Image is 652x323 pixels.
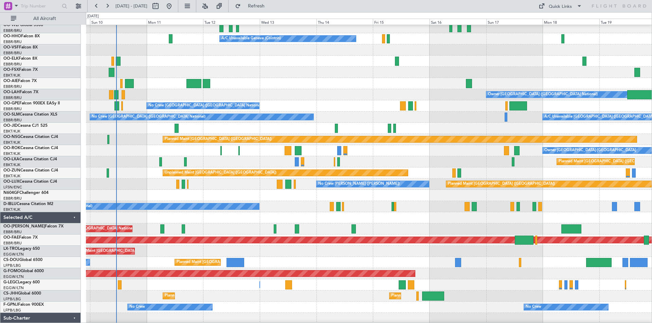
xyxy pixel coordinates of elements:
div: Sat 16 [430,19,486,25]
span: OO-JID [3,124,18,128]
button: Refresh [232,1,273,12]
a: OO-JIDCessna CJ1 525 [3,124,48,128]
span: OO-LUX [3,180,19,184]
div: Planned Maint [GEOGRAPHIC_DATA] ([GEOGRAPHIC_DATA]) [165,134,272,144]
a: G-FOMOGlobal 6000 [3,269,44,273]
a: OO-LAHFalcon 7X [3,90,38,94]
a: LFPB/LBG [3,308,21,313]
div: Sun 17 [486,19,543,25]
a: CS-DOUGlobal 6500 [3,258,42,262]
a: F-GPNJFalcon 900EX [3,303,44,307]
span: G-FOMO [3,269,21,273]
a: OO-FAEFalcon 7X [3,236,38,240]
a: EBBR/BRU [3,241,22,246]
span: D-IBLU [3,202,17,206]
div: No Crew [GEOGRAPHIC_DATA] ([GEOGRAPHIC_DATA] National) [92,112,205,122]
div: Planned Maint [GEOGRAPHIC_DATA] ([GEOGRAPHIC_DATA]) [177,257,284,267]
a: EBKT/KJK [3,140,20,145]
a: OO-WLPGlobal 5500 [3,23,43,27]
a: EGGW/LTN [3,252,24,257]
a: OO-GPEFalcon 900EX EASy II [3,101,60,105]
a: EBBR/BRU [3,28,22,33]
a: OO-ZUNCessna Citation CJ4 [3,168,58,173]
a: EBBR/BRU [3,196,22,201]
a: OO-LUXCessna Citation CJ4 [3,180,57,184]
span: All Aircraft [18,16,72,21]
a: EBKT/KJK [3,162,20,167]
a: OO-LXACessna Citation CJ4 [3,157,57,161]
span: LX-TRO [3,247,18,251]
a: EBBR/BRU [3,229,22,235]
a: EBKT/KJK [3,207,20,212]
a: LFPB/LBG [3,297,21,302]
span: OO-LXA [3,157,19,161]
span: OO-HHO [3,34,21,38]
span: OO-ROK [3,146,20,150]
a: LX-TROLegacy 650 [3,247,40,251]
span: OO-FSX [3,68,19,72]
a: OO-AIEFalcon 7X [3,79,37,83]
a: CS-JHHGlobal 6000 [3,291,41,296]
div: Owner [GEOGRAPHIC_DATA]-[GEOGRAPHIC_DATA] [544,145,636,156]
button: Quick Links [535,1,585,12]
span: F-GPNJ [3,303,18,307]
a: EGGW/LTN [3,274,24,279]
div: Sun 10 [90,19,147,25]
a: OO-FSXFalcon 7X [3,68,38,72]
a: EBBR/BRU [3,39,22,44]
span: OO-SLM [3,113,20,117]
a: EBBR/BRU [3,106,22,112]
span: OO-NSG [3,135,20,139]
div: Thu 14 [316,19,373,25]
span: OO-WLP [3,23,20,27]
a: OO-ELKFalcon 8X [3,57,37,61]
div: No Crew [129,302,145,312]
div: Mon 11 [147,19,203,25]
div: Planned Maint [GEOGRAPHIC_DATA] ([GEOGRAPHIC_DATA]) [165,291,272,301]
span: G-LEGC [3,280,18,284]
a: OO-NSGCessna Citation CJ4 [3,135,58,139]
span: CS-JHH [3,291,18,296]
a: N604GFChallenger 604 [3,191,49,195]
a: OO-[PERSON_NAME]Falcon 7X [3,224,64,228]
div: [DATE] [87,14,99,19]
span: OO-[PERSON_NAME] [3,224,45,228]
div: Unplanned Maint [GEOGRAPHIC_DATA] ([GEOGRAPHIC_DATA]) [66,246,178,256]
div: Planned Maint [GEOGRAPHIC_DATA] ([GEOGRAPHIC_DATA]) [448,179,555,189]
a: OO-VSFFalcon 8X [3,45,38,49]
a: EBBR/BRU [3,51,22,56]
a: EBKT/KJK [3,73,20,78]
a: EGGW/LTN [3,285,24,290]
button: All Aircraft [7,13,74,24]
span: OO-VSF [3,45,19,49]
div: Wed 13 [260,19,316,25]
a: EBBR/BRU [3,84,22,89]
span: OO-FAE [3,236,19,240]
a: LFSN/ENC [3,185,22,190]
a: EBBR/BRU [3,95,22,100]
a: EBBR/BRU [3,62,22,67]
span: [DATE] - [DATE] [115,3,147,9]
div: Tue 12 [203,19,260,25]
div: Owner [GEOGRAPHIC_DATA] ([GEOGRAPHIC_DATA] National) [488,89,598,100]
span: OO-GPE [3,101,19,105]
a: D-IBLUCessna Citation M2 [3,202,53,206]
a: OO-SLMCessna Citation XLS [3,113,57,117]
div: A/C Unavailable Geneva (Cointrin) [221,34,281,44]
div: Planned Maint [GEOGRAPHIC_DATA] ([GEOGRAPHIC_DATA]) [391,291,498,301]
div: Unplanned Maint [GEOGRAPHIC_DATA] ([GEOGRAPHIC_DATA]) [165,168,276,178]
span: Refresh [242,4,271,8]
a: EBBR/BRU [3,118,22,123]
span: N604GF [3,191,19,195]
input: Trip Number [21,1,60,11]
span: OO-AIE [3,79,18,83]
a: OO-ROKCessna Citation CJ4 [3,146,58,150]
span: OO-LAH [3,90,20,94]
a: EBKT/KJK [3,151,20,156]
span: OO-ELK [3,57,19,61]
div: No Crew [GEOGRAPHIC_DATA] ([GEOGRAPHIC_DATA] National) [148,101,262,111]
div: Quick Links [549,3,572,10]
div: No Crew [PERSON_NAME] ([PERSON_NAME]) [318,179,400,189]
a: EBKT/KJK [3,174,20,179]
div: Fri 15 [373,19,430,25]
